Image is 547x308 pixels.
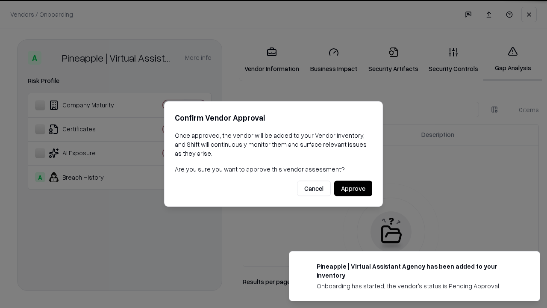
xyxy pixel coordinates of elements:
h2: Confirm Vendor Approval [175,112,372,124]
p: Once approved, the vendor will be added to your Vendor Inventory, and Shift will continuously mon... [175,131,372,158]
button: Approve [334,181,372,196]
img: trypineapple.com [300,262,310,272]
button: Cancel [297,181,331,196]
div: Pineapple | Virtual Assistant Agency has been added to your inventory [317,262,519,280]
div: Onboarding has started, the vendor's status is Pending Approval. [317,281,519,290]
p: Are you sure you want to approve this vendor assessment? [175,165,372,174]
